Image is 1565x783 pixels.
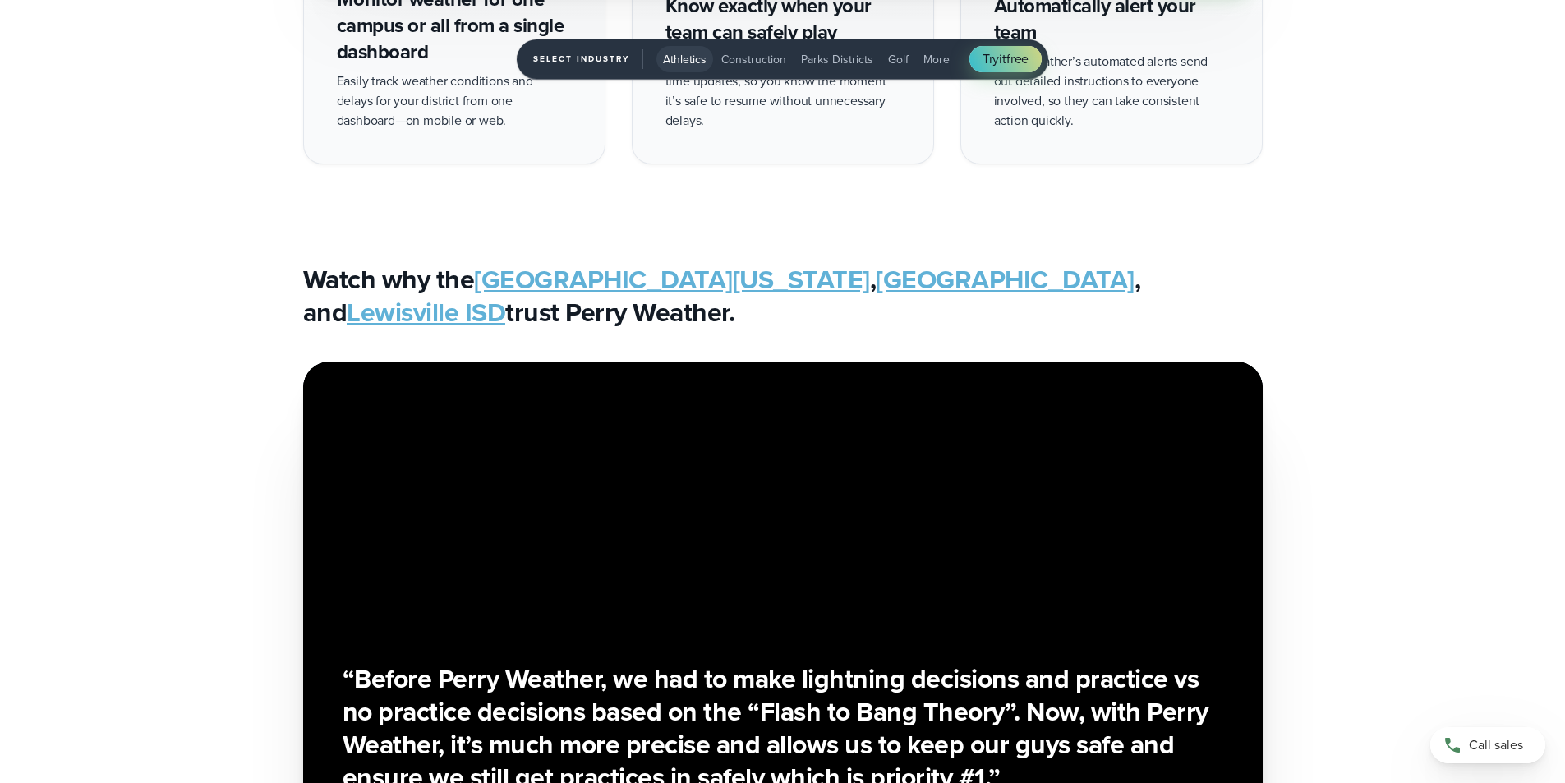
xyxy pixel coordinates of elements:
[917,46,956,72] button: More
[533,49,643,69] span: Select Industry
[876,260,1135,299] a: [GEOGRAPHIC_DATA]
[715,46,793,72] button: Construction
[888,51,909,68] span: Golf
[721,51,786,68] span: Construction
[794,46,880,72] button: Parks Districts
[999,49,1006,68] span: it
[969,46,1042,72] a: Tryitfree
[663,51,707,68] span: Athletics
[656,46,713,72] button: Athletics
[474,260,870,299] a: [GEOGRAPHIC_DATA][US_STATE]
[347,292,505,332] a: Lewisville ISD
[923,51,950,68] span: More
[1469,735,1523,755] span: Call sales
[801,51,873,68] span: Parks Districts
[303,263,1263,329] h3: Watch why the , , and trust Perry Weather.
[983,49,1029,69] span: Try free
[881,46,915,72] button: Golf
[1430,727,1545,763] a: Call sales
